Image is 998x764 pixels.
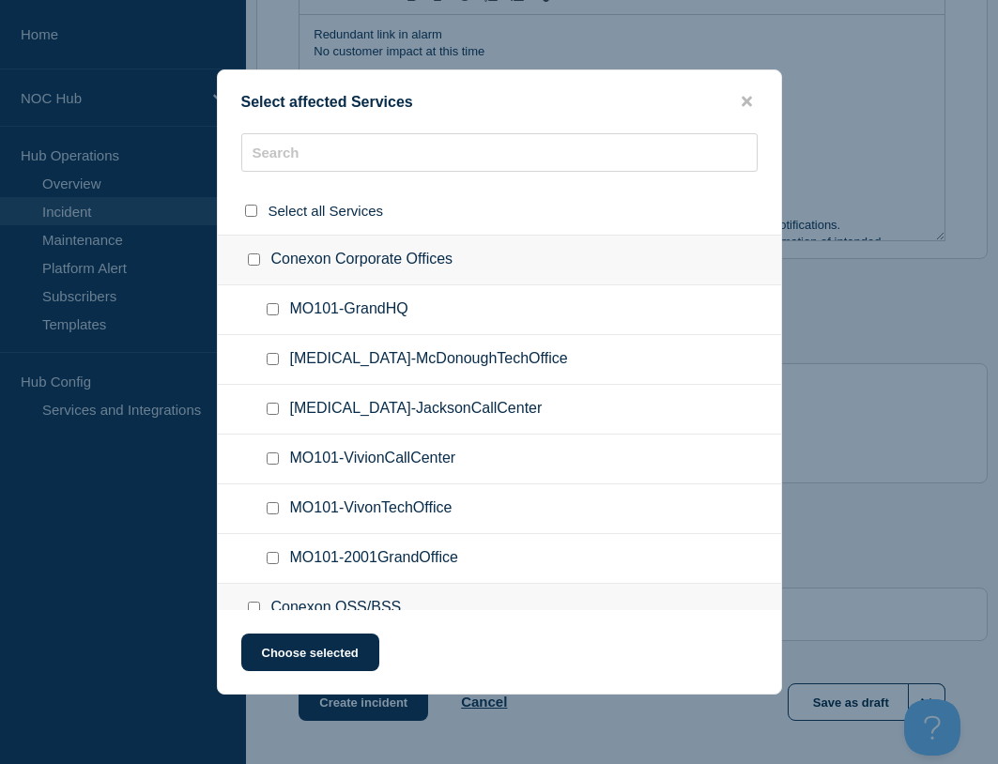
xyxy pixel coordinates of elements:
[290,350,568,369] span: [MEDICAL_DATA]-McDonoughTechOffice
[290,450,456,468] span: MO101-VivionCallCenter
[248,602,260,614] input: Conexon OSS/BSS checkbox
[290,549,458,568] span: MO101-2001GrandOffice
[241,634,379,671] button: Choose selected
[267,353,279,365] input: GA101-McDonoughTechOffice checkbox
[218,584,781,634] div: Conexon OSS/BSS
[290,499,453,518] span: MO101-VivonTechOffice
[267,502,279,514] input: MO101-VivonTechOffice checkbox
[267,403,279,415] input: GA101-JacksonCallCenter checkbox
[267,303,279,315] input: MO101-GrandHQ checkbox
[290,300,408,319] span: MO101-GrandHQ
[267,452,279,465] input: MO101-VivionCallCenter checkbox
[241,133,758,172] input: Search
[218,235,781,285] div: Conexon Corporate Offices
[218,93,781,111] div: Select affected Services
[290,400,543,419] span: [MEDICAL_DATA]-JacksonCallCenter
[267,552,279,564] input: MO101-2001GrandOffice checkbox
[245,205,257,217] input: select all checkbox
[248,253,260,266] input: Conexon Corporate Offices checkbox
[269,203,384,219] span: Select all Services
[736,93,758,111] button: close button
